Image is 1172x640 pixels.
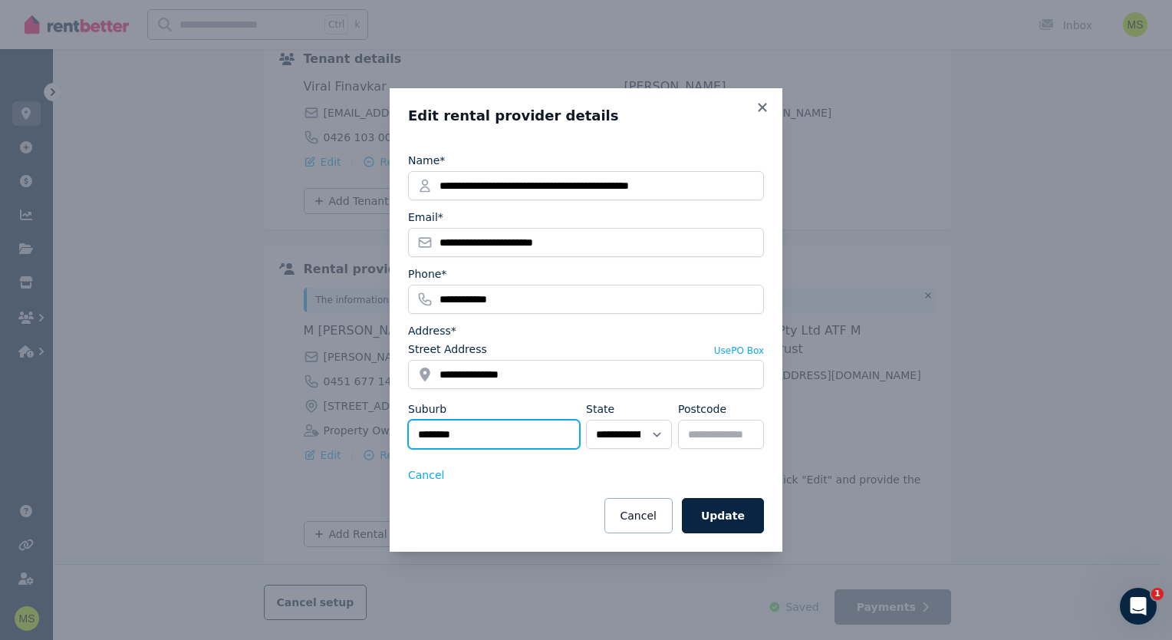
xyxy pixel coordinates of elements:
[408,341,487,357] label: Street Address
[1120,588,1157,625] iframe: Intercom live chat
[678,401,726,417] label: Postcode
[408,266,446,282] label: Phone*
[408,323,456,338] label: Address*
[1151,588,1164,600] span: 1
[408,401,446,417] label: Suburb
[714,345,764,357] button: UsePO Box
[408,467,444,483] button: Cancel
[682,498,764,533] button: Update
[604,498,673,533] button: Cancel
[408,153,445,168] label: Name*
[408,107,764,125] h3: Edit rental provider details
[408,209,443,225] label: Email*
[586,401,614,417] label: State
